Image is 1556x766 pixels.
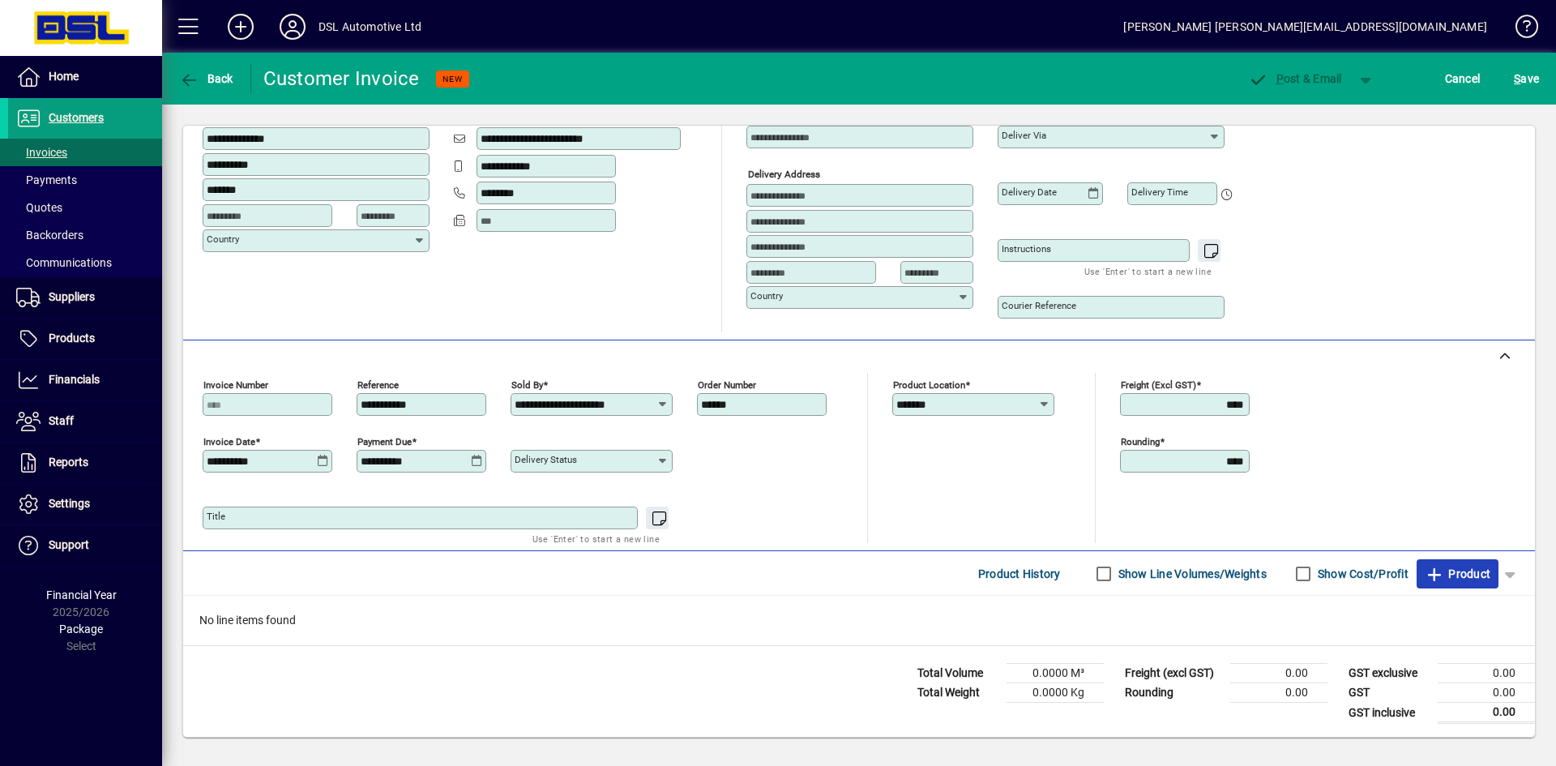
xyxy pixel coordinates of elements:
mat-label: Invoice number [203,379,268,391]
span: Products [49,332,95,344]
span: ave [1514,66,1539,92]
a: Invoices [8,139,162,166]
a: Suppliers [8,277,162,318]
button: Post & Email [1240,64,1350,93]
td: 0.00 [1230,683,1327,703]
span: Quotes [16,201,62,214]
button: Product History [972,559,1067,588]
span: Settings [49,497,90,510]
td: Total Volume [909,664,1007,683]
button: Add [215,12,267,41]
mat-label: Rounding [1121,436,1160,447]
span: Invoices [16,146,67,159]
a: Quotes [8,194,162,221]
td: GST inclusive [1340,703,1438,723]
td: 0.00 [1438,664,1535,683]
mat-label: Product location [893,379,965,391]
span: Support [49,538,89,551]
td: 0.0000 Kg [1007,683,1104,703]
td: 0.00 [1438,683,1535,703]
label: Show Cost/Profit [1314,566,1409,582]
div: DSL Automotive Ltd [318,14,421,40]
a: Knowledge Base [1503,3,1536,56]
mat-label: Delivery time [1131,186,1188,198]
mat-label: Payment due [357,436,412,447]
mat-label: Instructions [1002,243,1051,255]
a: Payments [8,166,162,194]
span: Reports [49,456,88,469]
a: Reports [8,443,162,483]
span: P [1276,72,1284,85]
td: GST exclusive [1340,664,1438,683]
a: Staff [8,401,162,442]
mat-label: Country [750,290,783,302]
td: Freight (excl GST) [1117,664,1230,683]
span: Staff [49,414,74,427]
span: Customers [49,111,104,124]
mat-label: Delivery date [1002,186,1057,198]
span: ost & Email [1248,72,1342,85]
button: Cancel [1441,64,1485,93]
td: 0.00 [1230,664,1327,683]
mat-label: Reference [357,379,399,391]
button: Product [1417,559,1498,588]
mat-label: Sold by [511,379,543,391]
span: Package [59,623,103,635]
span: Communications [16,256,112,269]
a: Support [8,525,162,566]
a: Home [8,57,162,97]
span: Product [1425,561,1490,587]
td: GST [1340,683,1438,703]
a: Financials [8,360,162,400]
a: Communications [8,249,162,276]
mat-label: Invoice date [203,436,255,447]
span: NEW [442,74,463,84]
button: Back [175,64,237,93]
span: Cancel [1445,66,1481,92]
div: [PERSON_NAME] [PERSON_NAME][EMAIL_ADDRESS][DOMAIN_NAME] [1123,14,1487,40]
td: 0.00 [1438,703,1535,723]
span: Backorders [16,229,83,242]
span: Suppliers [49,290,95,303]
mat-label: Courier Reference [1002,300,1076,311]
td: Total Weight [909,683,1007,703]
span: Product History [978,561,1061,587]
mat-label: Title [207,511,225,522]
span: Home [49,70,79,83]
mat-label: Country [207,233,239,245]
div: No line items found [183,596,1535,645]
button: Save [1510,64,1543,93]
button: Copy to Delivery address [408,100,434,126]
mat-label: Delivery status [515,454,577,465]
span: Payments [16,173,77,186]
label: Show Line Volumes/Weights [1115,566,1267,582]
td: Rounding [1117,683,1230,703]
span: Financial Year [46,588,117,601]
span: Back [179,72,233,85]
mat-hint: Use 'Enter' to start a new line [532,529,660,548]
div: Customer Invoice [263,66,420,92]
a: Settings [8,484,162,524]
span: Financials [49,373,100,386]
app-page-header-button: Back [162,64,251,93]
span: S [1514,72,1520,85]
mat-label: Deliver via [1002,130,1046,141]
a: Backorders [8,221,162,249]
td: 0.0000 M³ [1007,664,1104,683]
mat-label: Freight (excl GST) [1121,379,1196,391]
mat-hint: Use 'Enter' to start a new line [1084,262,1212,280]
button: Profile [267,12,318,41]
a: Products [8,319,162,359]
mat-label: Order number [698,379,756,391]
